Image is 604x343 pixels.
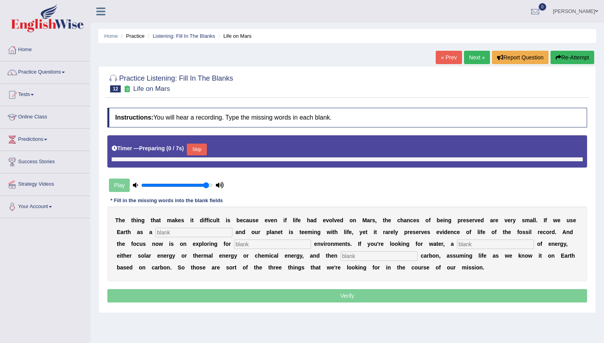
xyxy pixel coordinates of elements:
b: i [324,241,325,247]
a: Tests [0,84,90,103]
b: a [149,229,152,235]
button: Skip [187,144,206,155]
b: . [536,217,538,223]
b: d [570,229,573,235]
b: t [131,217,133,223]
b: p [266,229,270,235]
b: o [466,229,470,235]
b: o [350,217,353,223]
b: c [136,241,140,247]
b: r [207,241,209,247]
b: a [246,217,249,223]
b: t [436,241,438,247]
b: v [268,217,271,223]
b: l [332,217,334,223]
b: n [274,217,277,223]
b: u [374,241,377,247]
b: l [530,229,532,235]
input: blank [341,251,418,261]
b: d [200,217,203,223]
b: i [345,229,347,235]
b: g [214,241,217,247]
b: e [349,229,352,235]
b: m [334,241,339,247]
b: c [243,217,246,223]
b: o [417,241,421,247]
b: e [278,229,281,235]
b: T [115,217,119,223]
b: x [196,241,199,247]
b: h [127,229,131,235]
b: e [557,217,560,223]
a: Home [104,33,118,39]
b: k [398,241,401,247]
b: M [362,217,367,223]
b: u [213,217,216,223]
b: n [317,241,321,247]
b: i [169,241,171,247]
b: t [300,229,302,235]
b: b [236,217,240,223]
b: n [274,229,278,235]
b: v [505,217,508,223]
b: o [425,217,429,223]
b: e [363,229,366,235]
li: Practice [119,32,144,40]
b: e [438,241,441,247]
b: r [419,229,421,235]
b: n [314,229,317,235]
b: s [525,229,528,235]
b: c [210,217,213,223]
b: Instructions: [115,114,153,121]
b: e [410,229,413,235]
b: h [153,217,156,223]
b: a [156,217,159,223]
b: p [199,241,203,247]
b: l [390,241,391,247]
b: t [366,229,368,235]
b: f [347,229,349,235]
b: r [407,229,409,235]
b: v [320,241,324,247]
b: d [481,217,484,223]
b: w [553,217,558,223]
b: e [469,217,472,223]
b: v [421,229,424,235]
b: b [437,217,440,223]
b: n [403,241,406,247]
b: m [308,229,312,235]
small: Life on Mars [133,85,170,92]
b: y [359,229,363,235]
b: h [400,217,404,223]
b: c [410,217,413,223]
b: o [133,241,136,247]
b: r [229,241,231,247]
b: n [450,229,454,235]
b: f [545,217,547,223]
b: r [510,217,512,223]
b: i [312,229,314,235]
b: f [204,217,206,223]
b: n [445,217,448,223]
b: e [178,217,181,223]
b: Preparing [139,145,165,151]
b: v [326,217,329,223]
b: p [458,217,461,223]
b: s [466,217,469,223]
a: Strategy Videos [0,173,90,193]
b: i [226,217,227,223]
b: e [337,217,340,223]
b: r [472,217,474,223]
b: a [137,229,140,235]
b: i [284,217,285,223]
b: a [310,217,313,223]
b: r [123,229,125,235]
b: r [388,229,390,235]
b: s [416,217,419,223]
b: o [519,229,523,235]
b: h [385,217,388,223]
b: a [236,229,239,235]
b: m [167,217,172,223]
span: 0 [539,3,547,11]
b: r [493,217,495,223]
